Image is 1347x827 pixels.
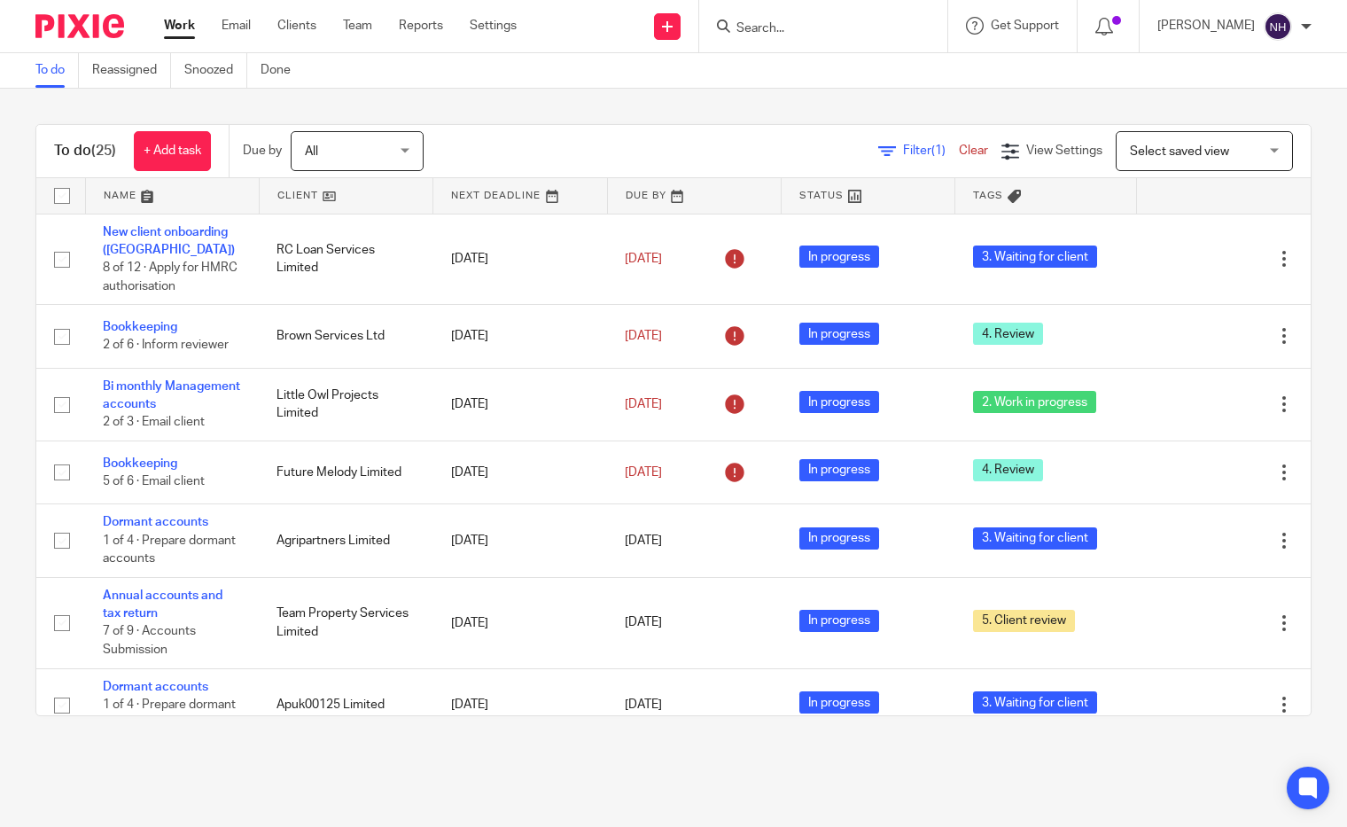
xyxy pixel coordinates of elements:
a: New client onboarding ([GEOGRAPHIC_DATA]) [103,226,235,256]
span: 3. Waiting for client [973,246,1097,268]
span: Get Support [991,20,1059,32]
td: [DATE] [433,305,607,368]
img: Pixie [35,14,124,38]
span: 7 of 9 · Accounts Submission [103,626,196,657]
td: Apuk00125 Limited [259,668,432,741]
td: [DATE] [433,668,607,741]
span: (1) [931,144,946,157]
a: Annual accounts and tax return [103,589,222,620]
span: [DATE] [625,466,662,479]
span: View Settings [1026,144,1102,157]
span: (25) [91,144,116,158]
a: To do [35,53,79,88]
a: Reports [399,17,443,35]
a: Bookkeeping [103,457,177,470]
span: 2 of 6 · Inform reviewer [103,339,229,352]
td: RC Loan Services Limited [259,214,432,305]
p: [PERSON_NAME] [1157,17,1255,35]
td: Brown Services Ltd [259,305,432,368]
a: Snoozed [184,53,247,88]
h1: To do [54,142,116,160]
a: Work [164,17,195,35]
span: Filter [903,144,959,157]
span: 4. Review [973,323,1043,345]
span: In progress [799,527,879,550]
a: Team [343,17,372,35]
img: svg%3E [1264,12,1292,41]
a: + Add task [134,131,211,171]
span: In progress [799,459,879,481]
td: Future Melody Limited [259,441,432,503]
span: In progress [799,391,879,413]
span: 1 of 4 · Prepare dormant accounts [103,534,236,566]
span: 2. Work in progress [973,391,1096,413]
span: [DATE] [625,617,662,629]
td: [DATE] [433,504,607,577]
a: Clear [959,144,988,157]
span: 3. Waiting for client [973,527,1097,550]
span: Tags [973,191,1003,200]
a: Reassigned [92,53,171,88]
span: 4. Review [973,459,1043,481]
span: All [305,145,318,158]
a: Bookkeeping [103,321,177,333]
span: 5 of 6 · Email client [103,475,205,488]
td: [DATE] [433,577,607,668]
a: Clients [277,17,316,35]
a: Done [261,53,304,88]
span: [DATE] [625,698,662,711]
a: Settings [470,17,517,35]
td: [DATE] [433,441,607,503]
span: [DATE] [625,398,662,410]
span: Select saved view [1130,145,1229,158]
span: In progress [799,691,879,714]
span: 3. Waiting for client [973,691,1097,714]
td: Team Property Services Limited [259,577,432,668]
span: 1 of 4 · Prepare dormant accounts [103,698,236,729]
a: Dormant accounts [103,681,208,693]
input: Search [735,21,894,37]
span: In progress [799,246,879,268]
span: 8 of 12 · Apply for HMRC authorisation [103,261,237,293]
a: Email [222,17,251,35]
span: [DATE] [625,253,662,265]
td: [DATE] [433,368,607,441]
span: [DATE] [625,330,662,342]
a: Dormant accounts [103,516,208,528]
span: In progress [799,610,879,632]
span: [DATE] [625,534,662,547]
span: 2 of 3 · Email client [103,417,205,429]
a: Bi monthly Management accounts [103,380,240,410]
span: 5. Client review [973,610,1075,632]
td: Agripartners Limited [259,504,432,577]
span: In progress [799,323,879,345]
td: Little Owl Projects Limited [259,368,432,441]
p: Due by [243,142,282,160]
td: [DATE] [433,214,607,305]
